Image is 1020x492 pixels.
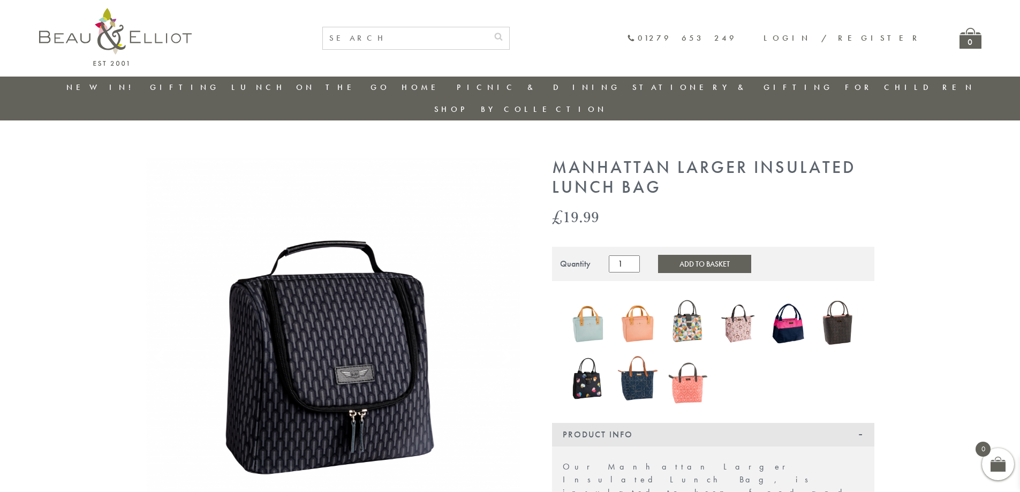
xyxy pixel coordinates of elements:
[434,104,607,115] a: Shop by collection
[632,82,833,93] a: Stationery & Gifting
[819,298,858,349] img: Dove Insulated Lunch Bag
[768,298,808,351] a: Colour Block Insulated Lunch Bag
[719,298,758,351] a: Boho Luxury Insulated Lunch Bag
[764,33,922,43] a: Login / Register
[402,82,444,93] a: Home
[568,355,608,404] a: Emily Heart Insulated Lunch Bag
[150,82,220,93] a: Gifting
[618,297,658,350] img: Lexington lunch bag blush
[668,353,708,404] img: Insulated 7L Luxury Lunch Bag
[618,297,658,352] a: Lexington lunch bag blush
[323,27,488,49] input: SEARCH
[618,352,658,407] a: Navy 7L Luxury Insulated Lunch Bag
[768,298,808,349] img: Colour Block Insulated Lunch Bag
[658,255,751,273] button: Add to Basket
[231,82,390,93] a: Lunch On The Go
[719,298,758,349] img: Boho Luxury Insulated Lunch Bag
[668,298,708,349] img: Carnaby Bloom Insulated Lunch Handbag
[568,297,608,352] a: Lexington lunch bag eau de nil
[618,352,658,404] img: Navy 7L Luxury Insulated Lunch Bag
[552,158,874,198] h1: Manhattan Larger Insulated Lunch Bag
[959,28,981,49] a: 0
[560,259,591,269] div: Quantity
[668,353,708,406] a: Insulated 7L Luxury Lunch Bag
[39,8,192,66] img: logo
[668,298,708,351] a: Carnaby Bloom Insulated Lunch Handbag
[457,82,621,93] a: Picnic & Dining
[976,442,991,457] span: 0
[552,423,874,446] div: Product Info
[552,206,563,228] span: £
[627,34,737,43] a: 01279 653 249
[568,355,608,402] img: Emily Heart Insulated Lunch Bag
[609,255,640,273] input: Product quantity
[66,82,138,93] a: New in!
[552,206,599,228] bdi: 19.99
[845,82,975,93] a: For Children
[568,297,608,350] img: Lexington lunch bag eau de nil
[819,298,858,351] a: Dove Insulated Lunch Bag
